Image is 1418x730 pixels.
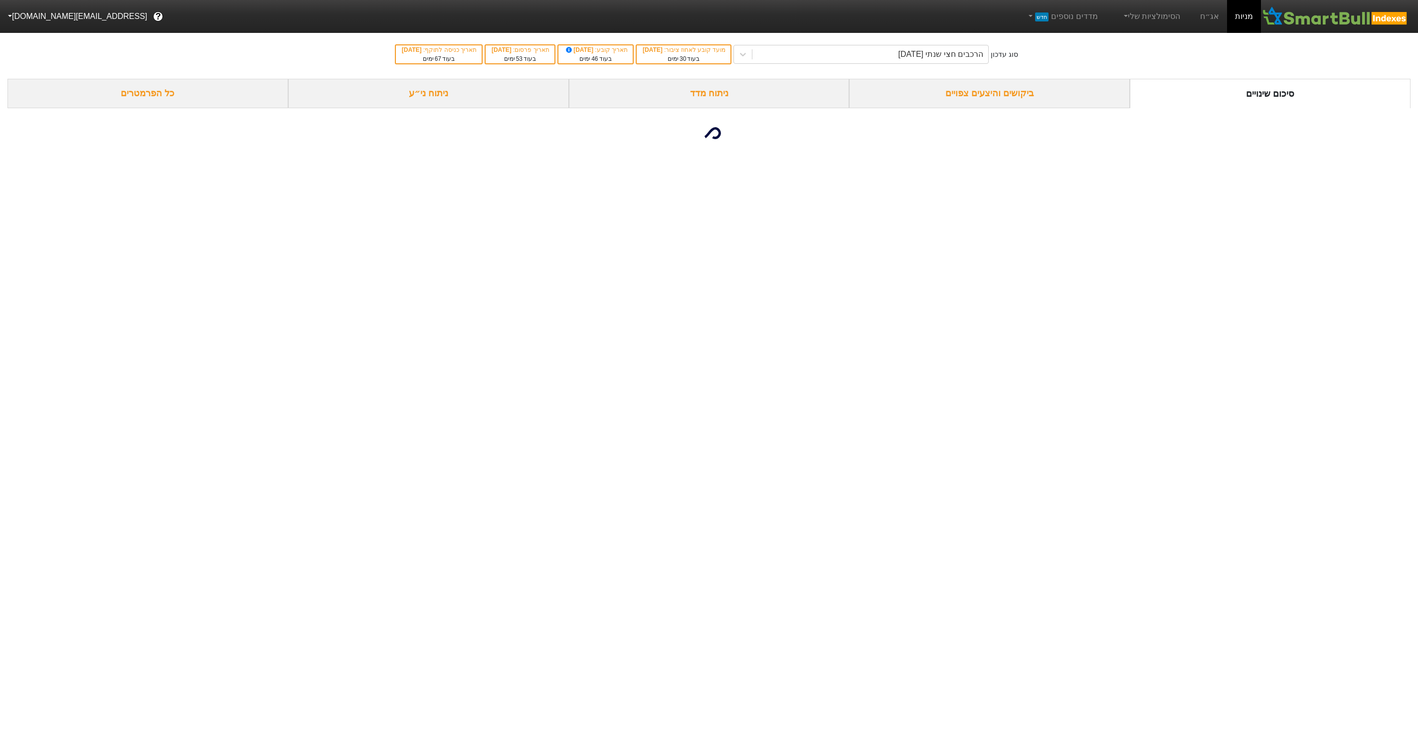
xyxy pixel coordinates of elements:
[643,46,664,53] span: [DATE]
[1023,6,1102,26] a: מדדים נוספיםחדש
[642,54,725,63] div: בעוד ימים
[435,55,441,62] span: 67
[564,46,595,53] span: [DATE]
[991,49,1018,60] div: סוג עדכון
[492,46,513,53] span: [DATE]
[401,45,477,54] div: תאריך כניסה לתוקף :
[849,79,1130,108] div: ביקושים והיצעים צפויים
[288,79,569,108] div: ניתוח ני״ע
[491,54,549,63] div: בעוד ימים
[642,45,725,54] div: מועד קובע לאחוז ציבור :
[1130,79,1411,108] div: סיכום שינויים
[156,10,161,23] span: ?
[591,55,598,62] span: 46
[402,46,423,53] span: [DATE]
[1035,12,1049,21] span: חדש
[569,79,850,108] div: ניתוח מדד
[516,55,523,62] span: 53
[563,54,628,63] div: בעוד ימים
[1118,6,1185,26] a: הסימולציות שלי
[401,54,477,63] div: בעוד ימים
[680,55,686,62] span: 30
[491,45,549,54] div: תאריך פרסום :
[563,45,628,54] div: תאריך קובע :
[697,121,721,145] img: loading...
[898,48,984,60] div: הרכבים חצי שנתי [DATE]
[7,79,288,108] div: כל הפרמטרים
